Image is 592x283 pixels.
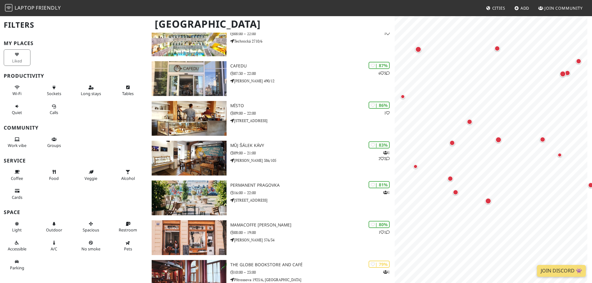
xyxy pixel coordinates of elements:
span: Spacious [83,227,99,233]
div: Map marker [446,175,454,183]
a: Add [512,2,532,14]
button: Pets [115,238,141,254]
span: Veggie [85,176,97,181]
a: Můj šálek kávy | 83% 122 Můj šálek kávy 09:00 – 21:00 [PERSON_NAME] 386/105 [148,141,395,176]
div: Map marker [563,69,571,77]
span: Group tables [47,143,61,148]
span: Long stays [81,91,101,96]
button: Outdoor [41,219,67,235]
h3: Productivity [4,73,144,79]
span: Air conditioned [51,246,57,252]
button: Accessible [4,238,30,254]
span: Outdoor area [46,227,62,233]
div: | 79% [369,261,390,268]
span: Laptop [15,4,35,11]
p: 1 2 2 [379,150,390,162]
div: | 87% [369,62,390,69]
p: [PERSON_NAME] 386/105 [230,157,395,163]
div: Map marker [494,135,503,144]
span: Quiet [12,110,22,115]
span: Power sockets [47,91,61,96]
a: Join Community [536,2,585,14]
h3: Můj šálek kávy [230,143,395,148]
span: Accessible [8,246,26,252]
span: Credit cards [12,194,22,200]
span: Stable Wi-Fi [12,91,21,96]
img: Můj šálek kávy [152,141,227,176]
h3: Místo [230,103,395,108]
p: [PERSON_NAME] 576/34 [230,237,395,243]
p: 1 [384,110,390,116]
button: Coffee [4,167,30,183]
p: 09:00 – 21:00 [230,150,395,156]
a: Místo | 86% 1 Místo 09:00 – 22:00 [STREET_ADDRESS] [148,101,395,136]
span: Pet friendly [124,246,132,252]
div: Map marker [493,44,501,52]
span: Alcohol [121,176,135,181]
p: Technická 2710/6 [230,38,395,44]
h3: mamacoffe [PERSON_NAME] [230,222,395,228]
img: Místo [152,101,227,136]
div: Map marker [539,135,547,144]
img: LaptopFriendly [5,4,12,11]
h2: Filters [4,16,144,34]
button: Alcohol [115,167,141,183]
span: Add [521,5,530,11]
p: 1 [383,189,390,195]
p: 08:00 – 19:00 [230,230,395,235]
button: Groups [41,134,67,151]
div: | 80% [369,221,390,228]
div: | 81% [369,181,390,188]
p: 6 3 [379,70,390,76]
button: No smoke [78,238,104,254]
button: Calls [41,101,67,118]
p: 09:00 – 22:00 [230,110,395,116]
h3: Permanent Pragovka [230,183,395,188]
h3: The Globe Bookstore And Café [230,262,395,267]
span: Cities [492,5,505,11]
button: A/C [41,238,67,254]
h1: [GEOGRAPHIC_DATA] [150,16,393,33]
span: Food [49,176,59,181]
button: Restroom [115,219,141,235]
div: Map marker [466,118,474,126]
span: People working [8,143,26,148]
img: Permanent Pragovka [152,180,227,215]
p: 07:30 – 22:00 [230,71,395,76]
div: Map marker [484,197,493,205]
img: Cafedu [152,61,227,96]
h3: Cafedu [230,63,395,69]
span: Coffee [11,176,23,181]
button: Wi-Fi [4,82,30,99]
div: Map marker [558,70,567,78]
a: mamacoffe Jaromírova | 80% 11 mamacoffe [PERSON_NAME] 08:00 – 19:00 [PERSON_NAME] 576/34 [148,220,395,255]
button: Sockets [41,82,67,99]
span: Work-friendly tables [122,91,134,96]
button: Cards [4,186,30,202]
img: mamacoffe Jaromírova [152,220,227,255]
div: | 83% [369,141,390,148]
span: Natural light [12,227,22,233]
button: Work vibe [4,134,30,151]
a: Cities [484,2,508,14]
a: Permanent Pragovka | 81% 1 Permanent Pragovka 16:00 – 22:00 [STREET_ADDRESS] [148,180,395,215]
button: Long stays [78,82,104,99]
span: Video/audio calls [50,110,58,115]
button: Quiet [4,101,30,118]
h3: My Places [4,40,144,46]
button: Veggie [78,167,104,183]
h3: Community [4,125,144,131]
button: Food [41,167,67,183]
p: [STREET_ADDRESS] [230,197,395,203]
p: [PERSON_NAME] 490/12 [230,78,395,84]
div: Map marker [414,45,423,54]
span: Join Community [544,5,583,11]
span: Smoke free [81,246,100,252]
button: Light [4,219,30,235]
p: 10:00 – 23:00 [230,269,395,275]
div: | 86% [369,102,390,109]
h3: Service [4,158,144,164]
p: 1 1 [379,229,390,235]
p: [STREET_ADDRESS] [230,118,395,124]
span: Friendly [36,4,61,11]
